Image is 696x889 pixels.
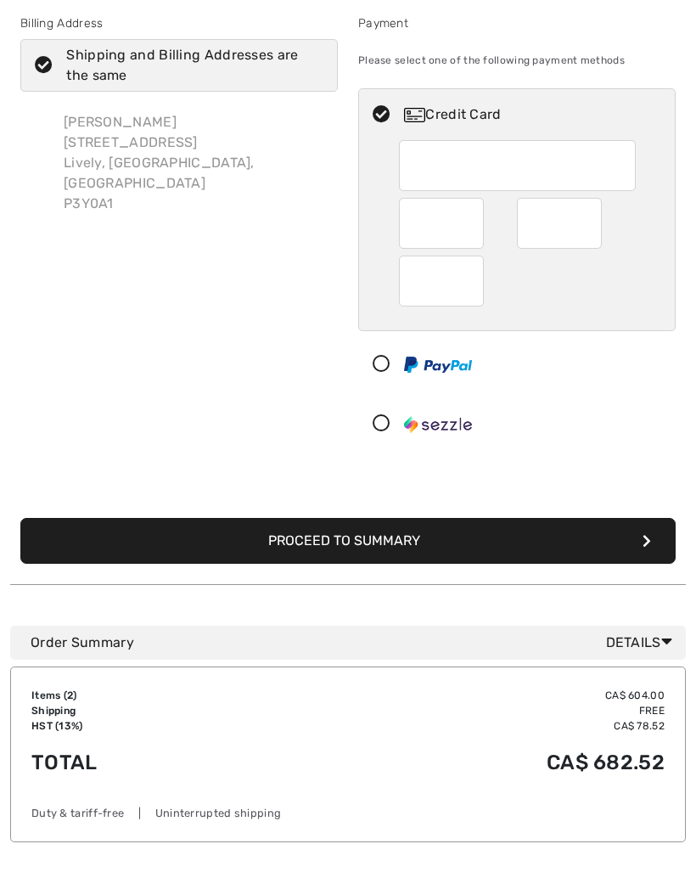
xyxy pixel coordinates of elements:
[258,703,665,718] td: Free
[413,262,473,301] iframe: Secure Credit Card Frame - CVV
[530,204,591,243] iframe: Secure Credit Card Frame - Expiration Year
[413,146,625,185] iframe: Secure Credit Card Frame - Credit Card Number
[31,805,665,821] div: Duty & tariff-free | Uninterrupted shipping
[404,416,472,433] img: Sezzle
[31,734,258,791] td: Total
[20,518,676,564] button: Proceed to Summary
[404,104,664,125] div: Credit Card
[258,734,665,791] td: CA$ 682.52
[67,689,73,701] span: 2
[358,14,676,32] div: Payment
[31,718,258,734] td: HST (13%)
[31,703,258,718] td: Shipping
[31,633,679,653] div: Order Summary
[258,688,665,703] td: CA$ 604.00
[31,688,258,703] td: Items ( )
[404,108,425,122] img: Credit Card
[413,204,473,243] iframe: Secure Credit Card Frame - Expiration Month
[404,357,472,373] img: PayPal
[358,39,676,82] div: Please select one of the following payment methods
[66,45,312,86] div: Shipping and Billing Addresses are the same
[50,98,338,228] div: [PERSON_NAME] [STREET_ADDRESS] Lively, [GEOGRAPHIC_DATA], [GEOGRAPHIC_DATA] P3Y0A1
[606,633,679,653] span: Details
[20,14,338,32] div: Billing Address
[258,718,665,734] td: CA$ 78.52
